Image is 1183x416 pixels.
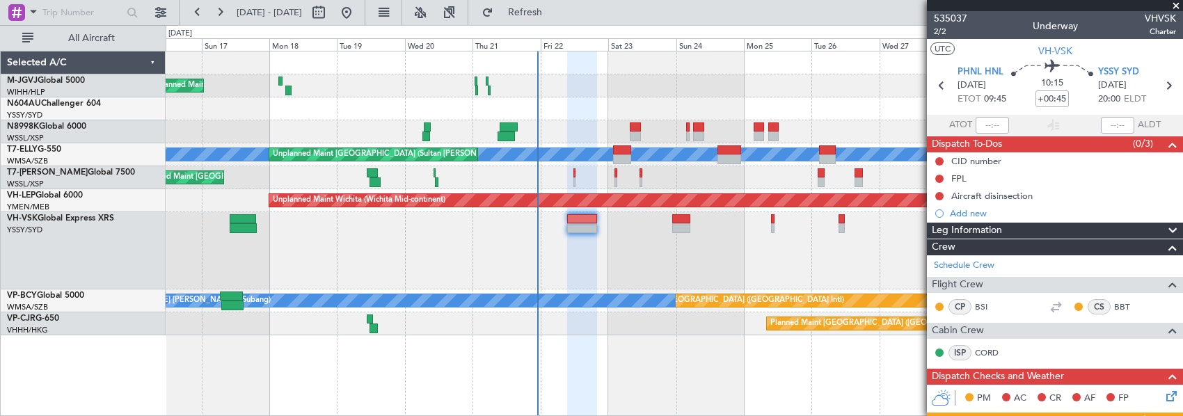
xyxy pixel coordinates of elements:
div: Fri 22 [541,38,608,51]
a: YSSY/SYD [7,225,42,235]
span: VH-VSK [1038,44,1072,58]
div: Add new [950,207,1176,219]
input: --:-- [976,117,1009,134]
span: Dispatch To-Dos [932,136,1002,152]
span: Charter [1145,26,1176,38]
span: 535037 [934,11,967,26]
a: Schedule Crew [934,259,994,273]
div: Unplanned Maint Wichita (Wichita Mid-continent) [273,190,445,211]
a: YSSY/SYD [7,110,42,120]
span: PM [977,392,991,406]
div: Underway [1033,19,1078,33]
span: 09:45 [984,93,1006,106]
span: Crew [932,239,955,255]
span: 10:15 [1041,77,1063,90]
span: VH-LEP [7,191,35,200]
div: CS [1088,299,1111,314]
div: Mon 25 [744,38,811,51]
span: T7-[PERSON_NAME] [7,168,88,177]
span: AC [1014,392,1026,406]
a: WIHH/HLP [7,87,45,97]
span: Dispatch Checks and Weather [932,369,1064,385]
div: Unplanned Maint [GEOGRAPHIC_DATA] (Sultan [PERSON_NAME] [PERSON_NAME] - Subang) [273,144,607,165]
span: Flight Crew [932,277,983,293]
a: M-JGVJGlobal 5000 [7,77,85,85]
button: All Aircraft [15,27,151,49]
span: Refresh [496,8,555,17]
span: VHVSK [1145,11,1176,26]
span: YSSY SYD [1098,65,1139,79]
div: Wed 20 [405,38,473,51]
a: WMSA/SZB [7,156,48,166]
div: [DATE] [168,28,192,40]
span: ATOT [949,118,972,132]
a: WMSA/SZB [7,302,48,312]
a: CORD [975,346,1006,359]
a: T7-ELLYG-550 [7,145,61,154]
a: WSSL/XSP [7,133,44,143]
div: Planned Maint [GEOGRAPHIC_DATA] ([GEOGRAPHIC_DATA] Intl) [770,313,1003,334]
span: M-JGVJ [7,77,38,85]
span: ETOT [958,93,980,106]
div: CID number [951,155,1001,167]
a: N604AUChallenger 604 [7,99,101,108]
input: Trip Number [42,2,122,23]
span: T7-ELLY [7,145,38,154]
a: VHHH/HKG [7,325,48,335]
span: Leg Information [932,223,1002,239]
div: Mon 18 [269,38,337,51]
div: Sun 17 [202,38,269,51]
a: VH-LEPGlobal 6000 [7,191,83,200]
button: UTC [930,42,955,55]
span: All Aircraft [36,33,147,43]
a: N8998KGlobal 6000 [7,122,86,131]
div: Sat 16 [134,38,201,51]
span: ELDT [1124,93,1146,106]
div: Tue 26 [811,38,879,51]
span: VP-BCY [7,291,37,300]
div: CP [948,299,971,314]
div: Sun 24 [676,38,744,51]
span: (0/3) [1133,136,1153,151]
span: VH-VSK [7,214,38,223]
a: WSSL/XSP [7,179,44,189]
div: Thu 21 [473,38,540,51]
div: ISP [948,345,971,360]
a: YMEN/MEB [7,202,49,212]
a: VP-CJRG-650 [7,314,59,323]
span: 20:00 [1098,93,1120,106]
div: Tue 19 [337,38,404,51]
span: [DATE] [1098,79,1127,93]
div: Sat 23 [608,38,676,51]
span: Cabin Crew [932,323,984,339]
span: AF [1084,392,1095,406]
a: VP-BCYGlobal 5000 [7,291,84,300]
div: Aircraft disinsection [951,190,1033,202]
div: Planned Maint [GEOGRAPHIC_DATA] ([GEOGRAPHIC_DATA] Intl) [612,290,844,311]
span: VP-CJR [7,314,35,323]
span: N8998K [7,122,39,131]
div: Wed 27 [880,38,947,51]
span: ALDT [1138,118,1161,132]
span: [DATE] - [DATE] [237,6,302,19]
a: BBT [1114,301,1145,313]
span: FP [1118,392,1129,406]
a: VH-VSKGlobal Express XRS [7,214,114,223]
a: BSI [975,301,1006,313]
span: CR [1049,392,1061,406]
span: N604AU [7,99,41,108]
span: [DATE] [958,79,986,93]
button: Refresh [475,1,559,24]
span: 2/2 [934,26,967,38]
a: T7-[PERSON_NAME]Global 7500 [7,168,135,177]
div: FPL [951,173,967,184]
span: PHNL HNL [958,65,1003,79]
